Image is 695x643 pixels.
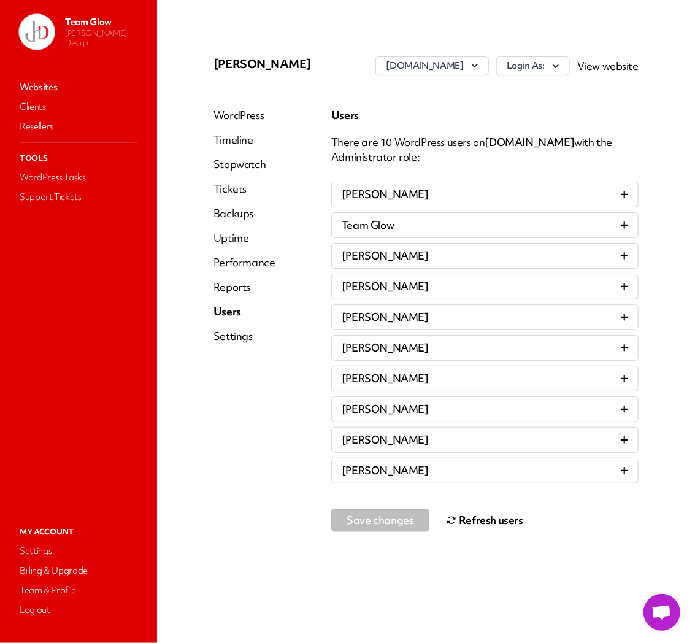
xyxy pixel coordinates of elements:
span: [DOMAIN_NAME] [485,135,575,149]
span: [PERSON_NAME] [342,187,429,202]
a: Settings [17,542,140,560]
span: [PERSON_NAME] [342,341,429,355]
a: Open chat [643,594,680,631]
span: [PERSON_NAME] [342,402,429,417]
p: Tools [17,150,140,166]
a: WordPress [213,108,275,123]
a: Support Tickets [17,188,140,206]
a: View website [577,59,639,73]
a: WordPress Tasks [17,169,140,186]
div: There are 10 WordPress users on with the Administrator role: [331,135,639,164]
span: Users [331,108,359,122]
a: Resellers [17,118,140,135]
a: Reports [213,280,275,295]
button: [DOMAIN_NAME] [375,56,488,75]
a: Team & Profile [17,582,140,599]
a: Stopwatch [213,157,275,172]
a: Billing & Upgrade [17,562,140,579]
p: My Account [17,524,140,540]
a: Clients [17,98,140,115]
span: [PERSON_NAME] [342,433,429,447]
span: [PERSON_NAME] [342,371,429,386]
a: Settings [213,329,275,344]
a: Performance [213,255,275,270]
a: Users [213,304,275,319]
span: Team Glow [342,218,394,233]
button: Refresh users [447,508,523,533]
p: [PERSON_NAME] [213,56,355,71]
a: Backups [213,206,275,221]
a: Log out [17,601,140,618]
span: [PERSON_NAME] [342,279,429,294]
a: Websites [17,79,140,96]
p: Team Glow [65,16,147,28]
span: [PERSON_NAME] [342,310,429,325]
span: [PERSON_NAME] [342,248,429,263]
a: Timeline [213,133,275,147]
a: Uptime [213,231,275,245]
button: Save changes [331,509,429,532]
span: Save changes [347,514,413,526]
a: Tickets [213,182,275,196]
button: Login As: [496,56,570,75]
span: [PERSON_NAME] [342,463,429,478]
p: [PERSON_NAME] Design [65,28,147,48]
